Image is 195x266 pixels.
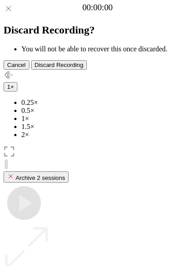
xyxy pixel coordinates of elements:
li: 1× [21,115,191,123]
li: You will not be able to recover this once discarded. [21,45,191,53]
li: 0.25× [21,99,191,107]
button: Cancel [4,60,29,70]
li: 0.5× [21,107,191,115]
a: 00:00:00 [82,3,113,12]
button: Discard Recording [31,60,87,70]
div: Archive 2 sessions [7,173,65,181]
li: 2× [21,131,191,139]
h2: Discard Recording? [4,24,191,36]
button: Archive 2 sessions [4,171,69,183]
span: 1 [7,83,10,90]
button: 1× [4,82,17,91]
li: 1.5× [21,123,191,131]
